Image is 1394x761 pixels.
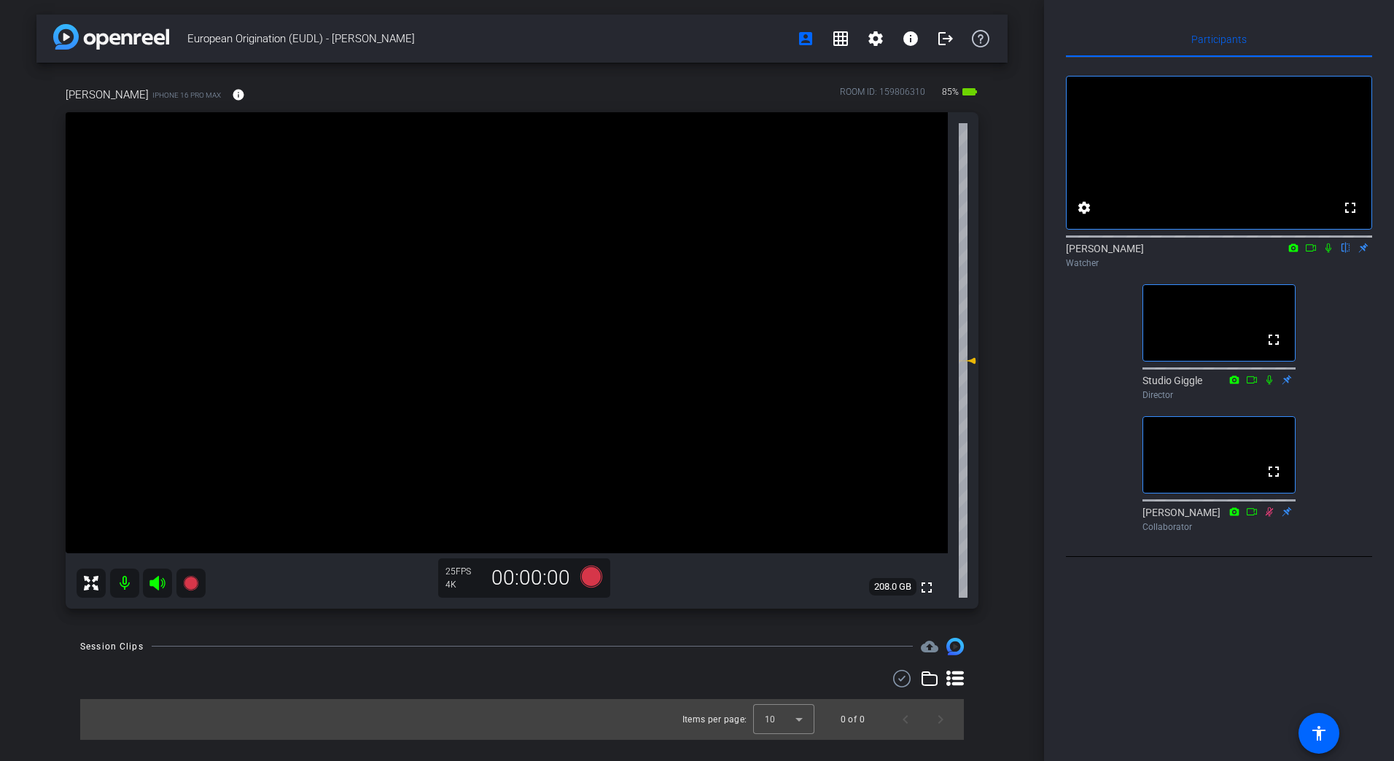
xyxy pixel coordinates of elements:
mat-icon: fullscreen [1265,463,1282,480]
mat-icon: settings [1075,199,1093,216]
mat-icon: logout [937,30,954,47]
img: app-logo [53,24,169,50]
div: 4K [445,579,482,590]
div: [PERSON_NAME] [1142,505,1296,534]
img: Session clips [946,638,964,655]
button: Previous page [888,702,923,737]
mat-icon: flip [1337,241,1355,254]
span: Destinations for your clips [921,638,938,655]
mat-icon: info [902,30,919,47]
mat-icon: 0 dB [959,352,976,370]
div: 00:00:00 [482,566,580,590]
mat-icon: info [232,88,245,101]
div: Session Clips [80,639,144,654]
span: FPS [456,566,471,577]
mat-icon: settings [867,30,884,47]
div: Collaborator [1142,520,1296,534]
span: 85% [940,80,961,104]
div: Items per page: [682,712,747,727]
span: [PERSON_NAME] [66,87,149,103]
span: 208.0 GB [869,578,916,596]
mat-icon: fullscreen [1265,331,1282,348]
button: Next page [923,702,958,737]
div: Studio Giggle [1142,373,1296,402]
span: Participants [1191,34,1247,44]
div: ROOM ID: 159806310 [840,85,925,106]
div: 0 of 0 [841,712,865,727]
mat-icon: account_box [797,30,814,47]
span: European Origination (EUDL) - [PERSON_NAME] [187,24,788,53]
div: [PERSON_NAME] [1066,241,1372,270]
mat-icon: cloud_upload [921,638,938,655]
div: Watcher [1066,257,1372,270]
div: 25 [445,566,482,577]
mat-icon: fullscreen [1342,199,1359,216]
mat-icon: fullscreen [918,579,935,596]
mat-icon: grid_on [832,30,849,47]
mat-icon: accessibility [1310,725,1328,742]
div: Director [1142,389,1296,402]
mat-icon: battery_std [961,83,978,101]
span: iPhone 16 Pro Max [152,90,221,101]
